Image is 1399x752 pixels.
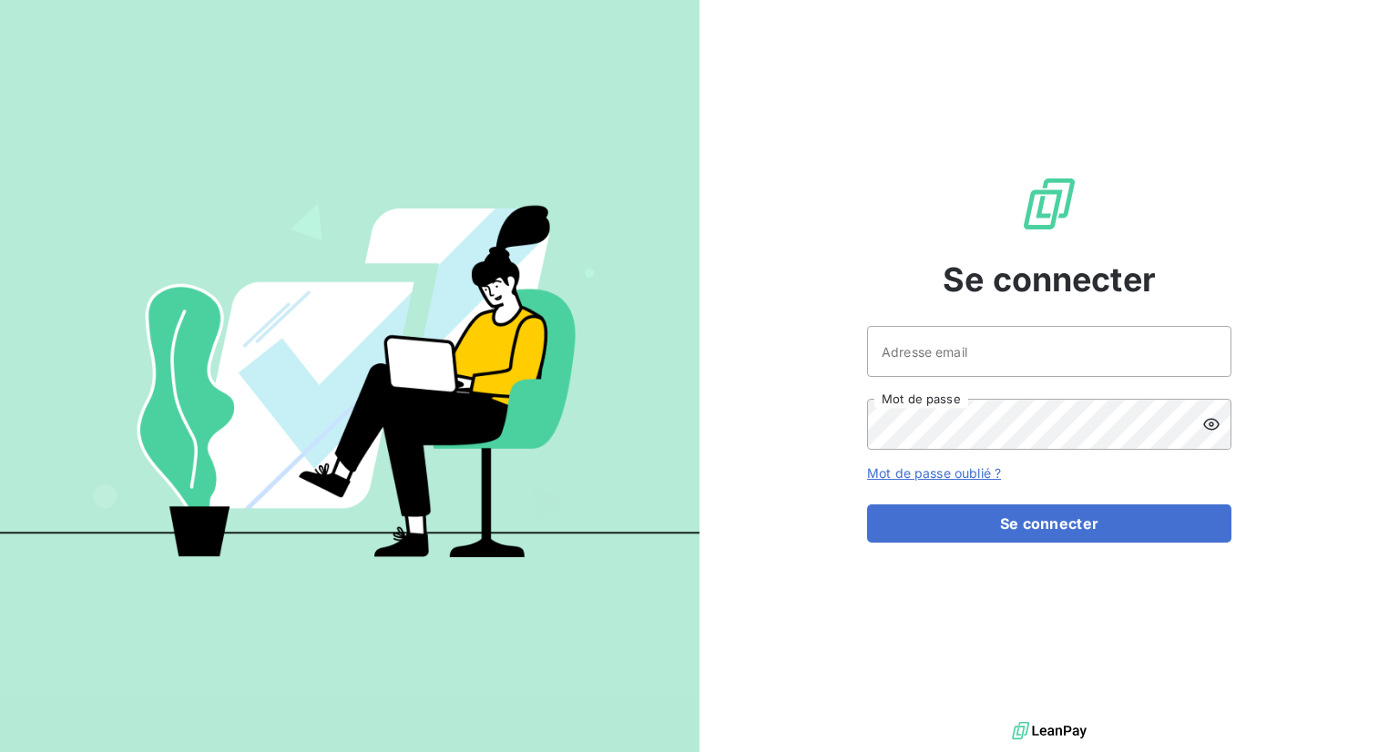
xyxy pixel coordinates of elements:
[943,255,1156,304] span: Se connecter
[867,326,1231,377] input: placeholder
[1020,175,1078,233] img: Logo LeanPay
[867,465,1001,481] a: Mot de passe oublié ?
[867,504,1231,543] button: Se connecter
[1012,717,1087,745] img: logo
